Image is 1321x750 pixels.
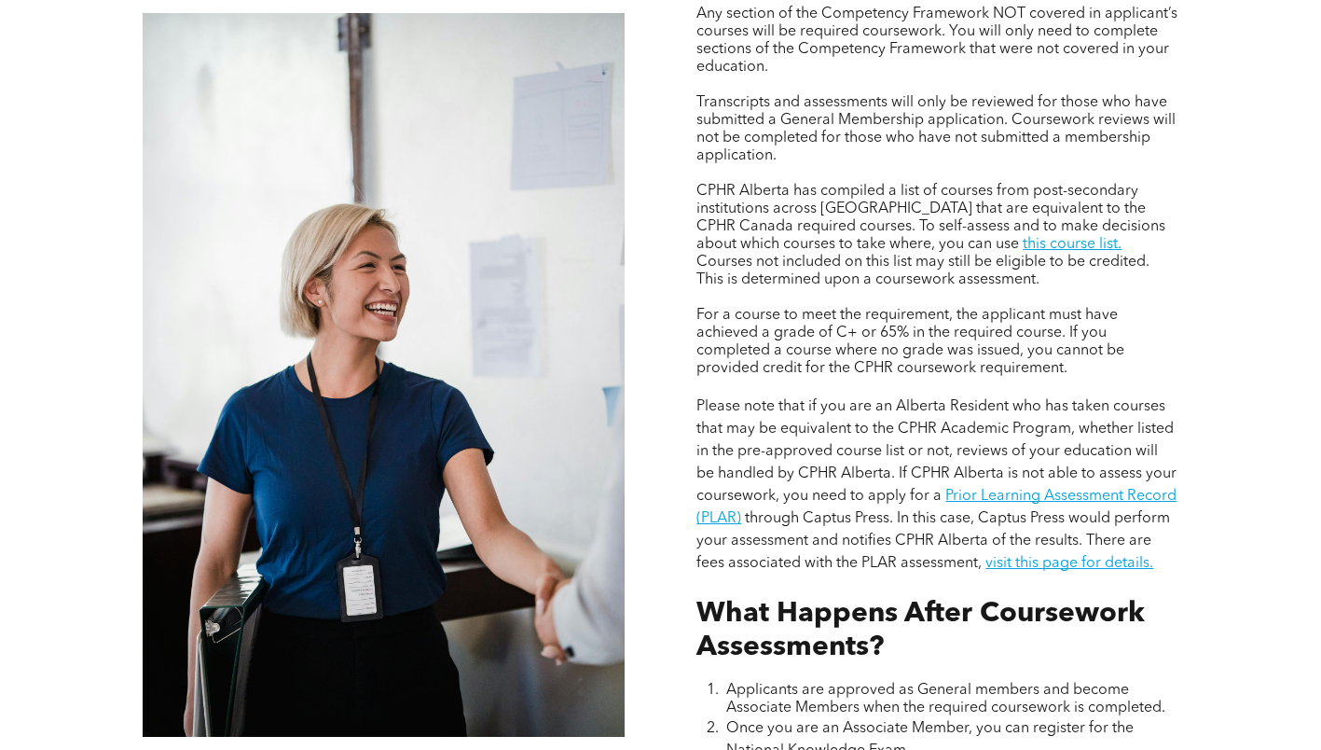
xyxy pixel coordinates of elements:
a: visit this page for details. [985,556,1153,571]
span: Applicants are approved as General members and become Associate Members when the required coursew... [726,683,1165,715]
span: through Captus Press. In this case, Captus Press would perform your assessment and notifies CPHR ... [696,511,1170,571]
a: Prior Learning Assessment Record (PLAR) [696,489,1177,526]
img: A woman is shaking hands with a man in an office. [143,13,625,736]
span: For a course to meet the requirement, the applicant must have achieved a grade of C+ or 65% in th... [696,308,1124,376]
span: CPHR Alberta has compiled a list of courses from post-secondary institutions across [GEOGRAPHIC_D... [696,184,1165,252]
a: this course list. [1023,237,1121,252]
span: Transcripts and assessments will only be reviewed for those who have submitted a General Membersh... [696,95,1176,163]
span: Any section of the Competency Framework NOT covered in applicant’s courses will be required cours... [696,7,1177,75]
span: Courses not included on this list may still be eligible to be credited. This is determined upon a... [696,255,1149,287]
span: Please note that if you are an Alberta Resident who has taken courses that may be equivalent to t... [696,399,1177,504]
span: What Happens After Coursework Assessments? [696,600,1145,661]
